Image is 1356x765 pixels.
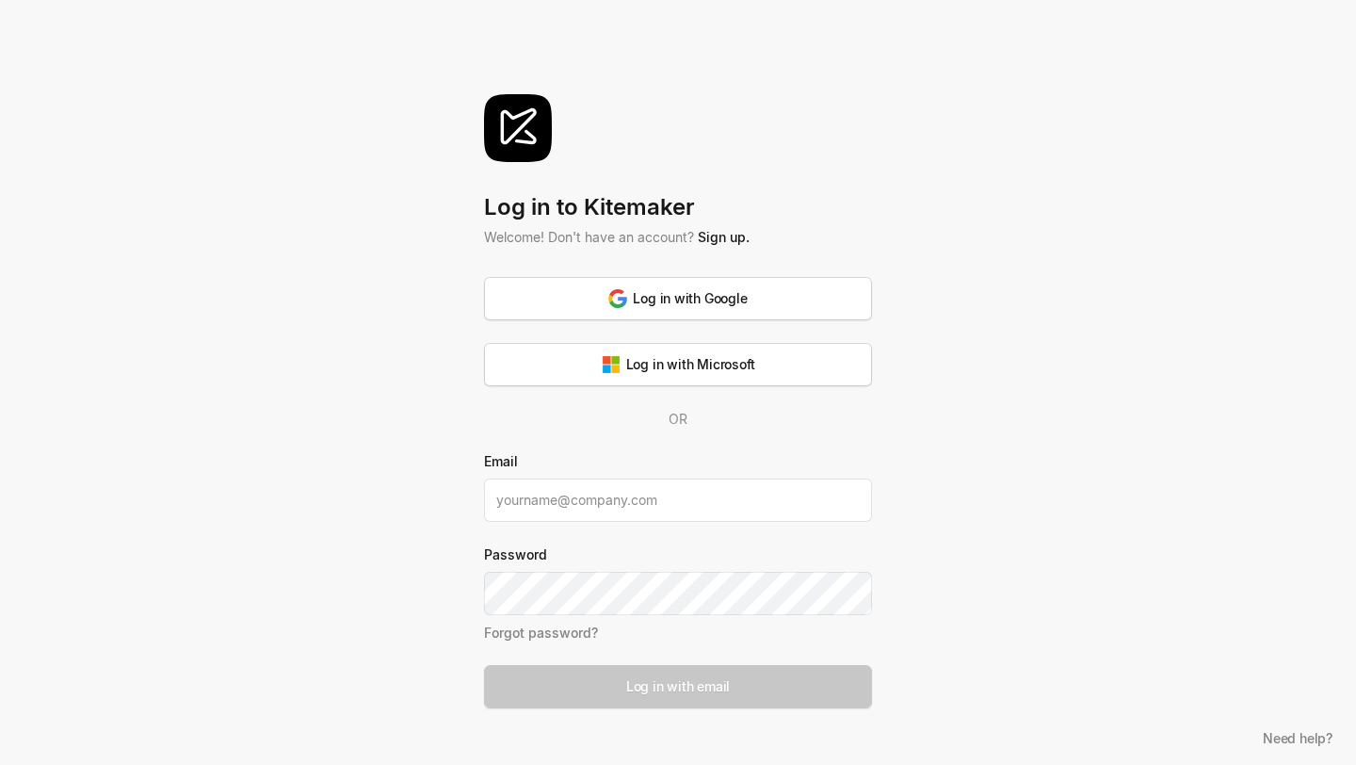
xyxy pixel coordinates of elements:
[698,229,750,245] a: Sign up.
[484,94,552,162] img: svg%3e
[484,227,872,247] div: Welcome! Don't have an account?
[484,451,872,471] label: Email
[484,665,872,708] button: Log in with email
[484,277,872,320] button: Log in with Google
[484,545,872,564] label: Password
[608,288,747,308] div: Log in with Google
[484,343,872,386] button: Log in with Microsoft
[602,354,755,374] div: Log in with Microsoft
[602,355,621,374] img: svg%3e
[484,409,872,429] div: OR
[608,289,627,308] img: svg%3e
[1253,724,1342,751] button: Need help?
[484,625,598,641] a: Forgot password?
[484,479,872,522] input: yourname@company.com
[484,192,872,223] div: Log in to Kitemaker
[626,676,730,696] div: Log in with email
